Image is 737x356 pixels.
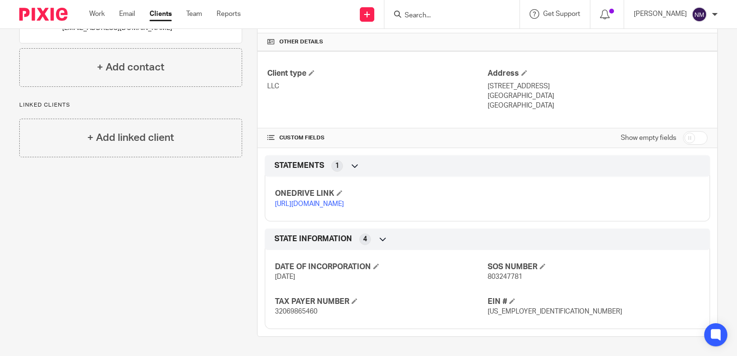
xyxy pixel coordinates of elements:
p: [PERSON_NAME] [634,9,687,19]
a: Team [186,9,202,19]
span: Get Support [543,11,580,17]
h4: Address [488,68,708,79]
h4: + Add linked client [87,130,174,145]
h4: Client type [267,68,487,79]
h4: TAX PAYER NUMBER [275,297,487,307]
span: [US_EMPLOYER_IDENTIFICATION_NUMBER] [488,308,622,315]
h4: DATE OF INCORPORATION [275,262,487,272]
p: [STREET_ADDRESS] [488,82,708,91]
p: [GEOGRAPHIC_DATA] [488,101,708,110]
span: 4 [363,234,367,244]
span: STATE INFORMATION [274,234,352,244]
input: Search [404,12,491,20]
a: Work [89,9,105,19]
h4: ONEDRIVE LINK [275,189,487,199]
p: LLC [267,82,487,91]
img: svg%3E [692,7,707,22]
p: Linked clients [19,101,242,109]
h4: CUSTOM FIELDS [267,134,487,142]
span: STATEMENTS [274,161,324,171]
p: [GEOGRAPHIC_DATA] [488,91,708,101]
img: Pixie [19,8,68,21]
a: [URL][DOMAIN_NAME] [275,201,344,207]
h4: SOS NUMBER [488,262,700,272]
h4: + Add contact [97,60,164,75]
a: Reports [217,9,241,19]
span: Other details [279,38,323,46]
h4: EIN # [488,297,700,307]
span: 1 [335,161,339,171]
span: 803247781 [488,274,522,280]
span: 32069865460 [275,308,317,315]
span: [DATE] [275,274,295,280]
a: Email [119,9,135,19]
label: Show empty fields [621,133,676,143]
a: Clients [150,9,172,19]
